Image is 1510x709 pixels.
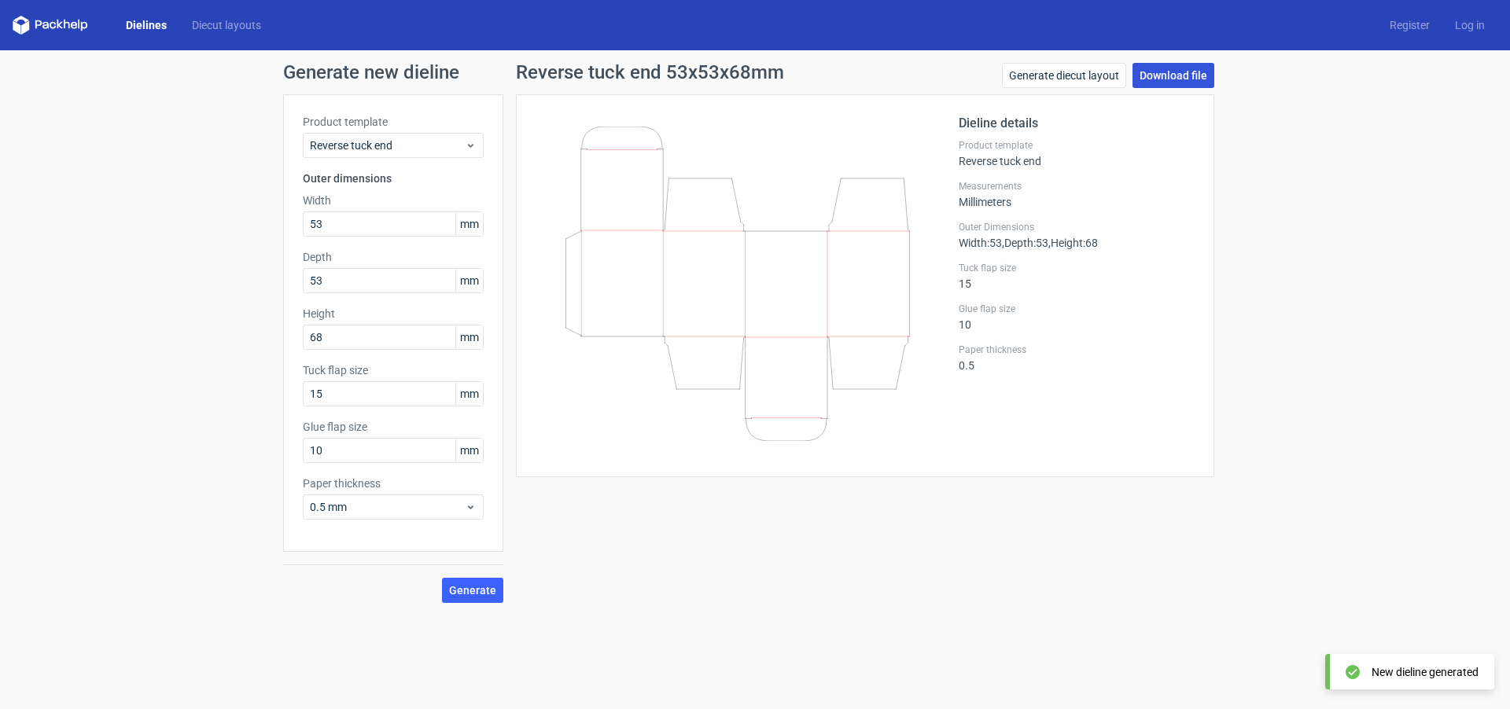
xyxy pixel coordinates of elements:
[310,499,465,515] span: 0.5 mm
[303,114,484,130] label: Product template
[455,439,483,462] span: mm
[1377,17,1442,33] a: Register
[303,306,484,321] label: Height
[442,578,503,603] button: Generate
[959,139,1195,167] div: Reverse tuck end
[959,303,1195,331] div: 10
[1442,17,1497,33] a: Log in
[303,476,484,491] label: Paper thickness
[959,303,1195,315] label: Glue flap size
[455,269,483,292] span: mm
[303,249,484,265] label: Depth
[959,262,1195,274] label: Tuck flap size
[455,382,483,406] span: mm
[113,17,179,33] a: Dielines
[1002,237,1048,249] span: , Depth : 53
[1372,664,1479,680] div: New dieline generated
[455,325,483,349] span: mm
[1002,63,1126,88] a: Generate diecut layout
[1132,63,1214,88] a: Download file
[959,180,1195,193] label: Measurements
[303,193,484,208] label: Width
[303,362,484,378] label: Tuck flap size
[310,138,465,153] span: Reverse tuck end
[1048,237,1098,249] span: , Height : 68
[959,237,1002,249] span: Width : 53
[449,585,496,596] span: Generate
[516,63,784,82] h1: Reverse tuck end 53x53x68mm
[959,221,1195,233] label: Outer Dimensions
[959,114,1195,133] h2: Dieline details
[959,343,1195,356] label: Paper thickness
[303,171,484,186] h3: Outer dimensions
[959,262,1195,290] div: 15
[959,180,1195,208] div: Millimeters
[283,63,1227,82] h1: Generate new dieline
[455,212,483,236] span: mm
[959,139,1195,152] label: Product template
[179,17,274,33] a: Diecut layouts
[303,419,484,435] label: Glue flap size
[959,343,1195,372] div: 0.5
